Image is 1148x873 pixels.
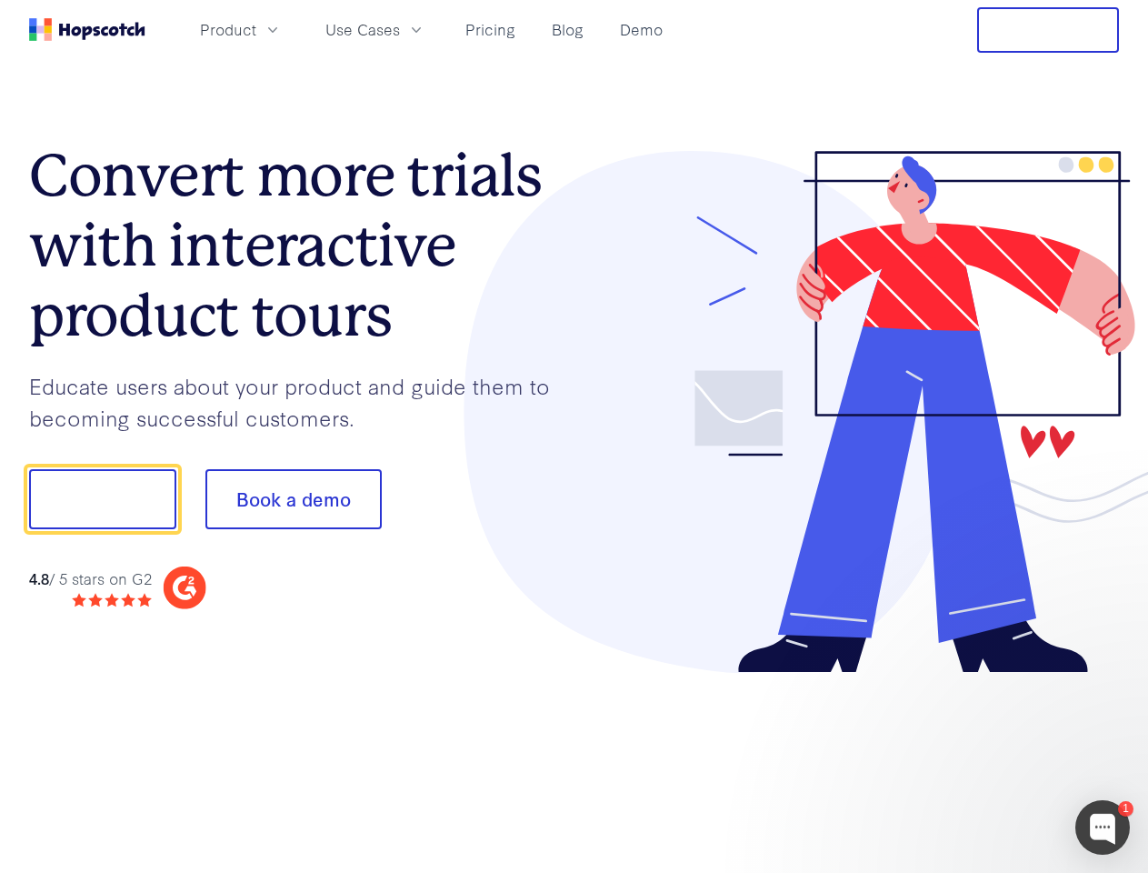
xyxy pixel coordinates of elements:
div: 1 [1118,801,1133,817]
a: Pricing [458,15,523,45]
button: Product [189,15,293,45]
button: Show me! [29,469,176,529]
button: Use Cases [314,15,436,45]
a: Demo [613,15,670,45]
button: Book a demo [205,469,382,529]
div: / 5 stars on G2 [29,567,152,590]
a: Blog [544,15,591,45]
a: Home [29,18,145,41]
h1: Convert more trials with interactive product tours [29,141,574,350]
p: Educate users about your product and guide them to becoming successful customers. [29,370,574,433]
strong: 4.8 [29,567,49,588]
span: Use Cases [325,18,400,41]
span: Product [200,18,256,41]
button: Free Trial [977,7,1119,53]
